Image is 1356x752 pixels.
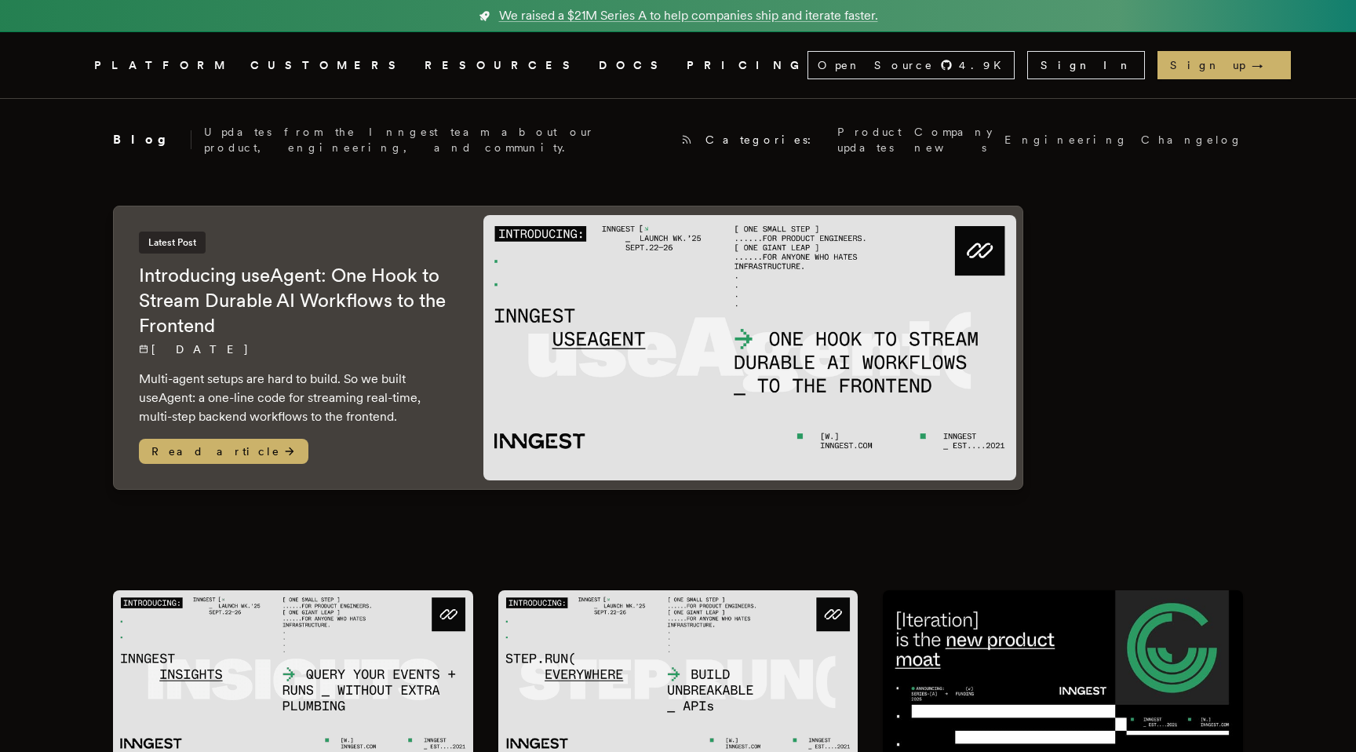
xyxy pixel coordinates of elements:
span: Read article [139,439,308,464]
img: Featured image for Introducing useAgent: One Hook to Stream Durable AI Workflows to the Frontend ... [483,215,1016,481]
a: Latest PostIntroducing useAgent: One Hook to Stream Durable AI Workflows to the Frontend[DATE] Mu... [113,206,1023,490]
p: Multi-agent setups are hard to build. So we built useAgent: a one-line code for streaming real-ti... [139,370,452,426]
span: → [1252,57,1278,73]
span: 4.9 K [959,57,1011,73]
h2: Blog [113,130,191,149]
p: [DATE] [139,341,452,357]
a: Engineering [1004,132,1128,148]
a: DOCS [599,56,668,75]
a: Sign up [1157,51,1291,79]
a: CUSTOMERS [250,56,406,75]
span: Open Source [818,57,934,73]
h2: Introducing useAgent: One Hook to Stream Durable AI Workflows to the Frontend [139,263,452,338]
a: PRICING [687,56,807,75]
button: RESOURCES [425,56,580,75]
a: Sign In [1027,51,1145,79]
a: Changelog [1141,132,1243,148]
button: PLATFORM [94,56,231,75]
span: We raised a $21M Series A to help companies ship and iterate faster. [499,6,878,25]
nav: Global [50,32,1306,98]
span: Categories: [705,132,825,148]
a: Product updates [837,124,902,155]
span: Latest Post [139,232,206,254]
p: Updates from the Inngest team about our product, engineering, and community. [204,124,668,155]
a: Company news [914,124,992,155]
